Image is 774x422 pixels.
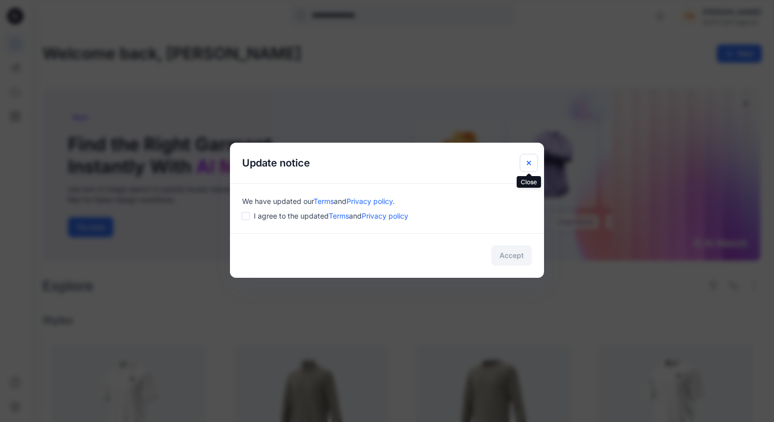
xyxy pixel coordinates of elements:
[362,212,408,220] a: Privacy policy
[254,210,408,221] span: I agree to the updated
[349,212,362,220] span: and
[329,212,349,220] a: Terms
[242,196,532,206] div: We have updated our .
[334,197,346,205] span: and
[346,197,393,205] a: Privacy policy
[230,143,322,183] h5: Update notice
[520,154,538,172] button: Close
[314,197,334,205] a: Terms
